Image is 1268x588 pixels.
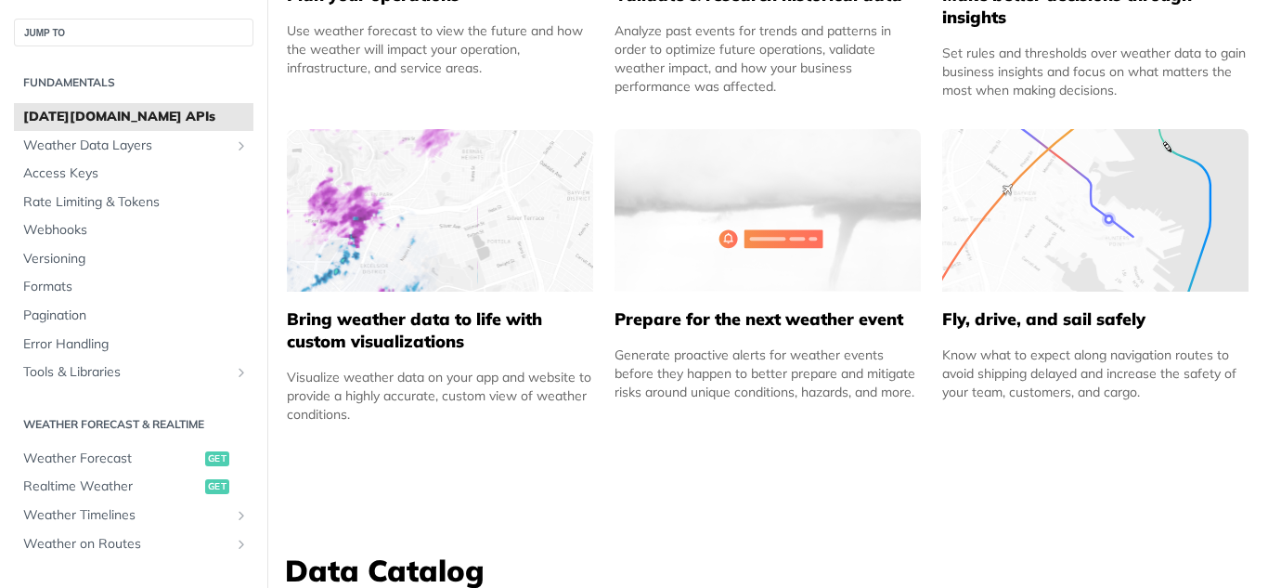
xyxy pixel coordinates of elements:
a: Versioning [14,245,253,273]
div: Analyze past events for trends and patterns in order to optimize future operations, validate weat... [615,21,921,96]
h5: Bring weather data to life with custom visualizations [287,308,593,353]
a: Error Handling [14,331,253,359]
h5: Prepare for the next weather event [615,308,921,331]
a: Access Keys [14,160,253,188]
span: Pagination [23,307,249,325]
a: Webhooks [14,216,253,244]
button: Show subpages for Weather Timelines [234,508,249,523]
a: [DATE][DOMAIN_NAME] APIs [14,103,253,131]
h2: Fundamentals [14,74,253,91]
div: Visualize weather data on your app and website to provide a highly accurate, custom view of weath... [287,368,593,424]
span: Weather Forecast [23,450,201,468]
button: Show subpages for Tools & Libraries [234,365,249,380]
button: Show subpages for Weather on Routes [234,537,249,552]
a: Rate Limiting & Tokens [14,189,253,216]
span: Realtime Weather [23,477,201,496]
span: Weather Timelines [23,506,229,525]
a: Weather on RoutesShow subpages for Weather on Routes [14,530,253,558]
a: Formats [14,273,253,301]
span: Error Handling [23,335,249,354]
a: Realtime Weatherget [14,473,253,501]
span: [DATE][DOMAIN_NAME] APIs [23,108,249,126]
span: Weather on Routes [23,535,229,554]
a: Tools & LibrariesShow subpages for Tools & Libraries [14,359,253,386]
span: get [205,451,229,466]
span: get [205,479,229,494]
h5: Fly, drive, and sail safely [942,308,1249,331]
div: Use weather forecast to view the future and how the weather will impact your operation, infrastru... [287,21,593,77]
span: Access Keys [23,164,249,183]
button: JUMP TO [14,19,253,46]
a: Weather Forecastget [14,445,253,473]
div: Generate proactive alerts for weather events before they happen to better prepare and mitigate ri... [615,346,921,401]
img: 2c0a313-group-496-12x.svg [615,129,921,292]
img: 4463876-group-4982x.svg [287,129,593,292]
span: Rate Limiting & Tokens [23,193,249,212]
a: Weather TimelinesShow subpages for Weather Timelines [14,502,253,529]
span: Versioning [23,250,249,268]
h2: Weather Forecast & realtime [14,416,253,433]
span: Webhooks [23,221,249,240]
img: 994b3d6-mask-group-32x.svg [942,129,1249,292]
button: Show subpages for Weather Data Layers [234,138,249,153]
span: Weather Data Layers [23,137,229,155]
a: Weather Data LayersShow subpages for Weather Data Layers [14,132,253,160]
a: Pagination [14,302,253,330]
div: Set rules and thresholds over weather data to gain business insights and focus on what matters th... [942,44,1249,99]
span: Formats [23,278,249,296]
span: Tools & Libraries [23,363,229,382]
div: Know what to expect along navigation routes to avoid shipping delayed and increase the safety of ... [942,346,1249,401]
